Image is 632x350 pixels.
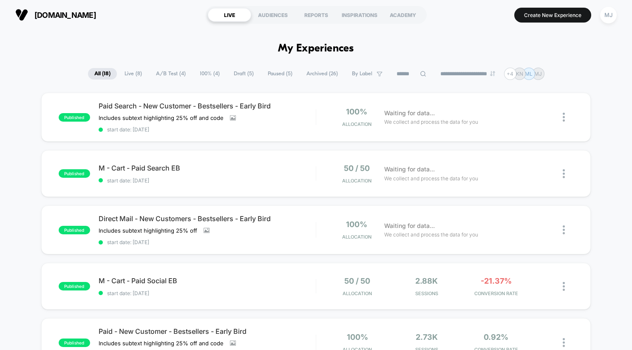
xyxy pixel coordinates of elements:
[261,68,299,80] span: Paused ( 5 )
[347,333,368,341] span: 100%
[295,8,338,22] div: REPORTS
[344,164,370,173] span: 50 / 50
[534,71,542,77] p: MJ
[481,276,512,285] span: -21.37%
[563,113,565,122] img: close
[59,113,90,122] span: published
[346,220,367,229] span: 100%
[600,7,617,23] div: MJ
[384,165,435,174] span: Waiting for data...
[464,290,529,296] span: CONVERSION RATE
[59,169,90,178] span: published
[504,68,516,80] div: + 4
[384,230,478,239] span: We collect and process the data for you
[227,68,260,80] span: Draft ( 5 )
[342,234,371,240] span: Allocation
[208,8,251,22] div: LIVE
[563,282,565,291] img: close
[13,8,99,22] button: [DOMAIN_NAME]
[118,68,148,80] span: Live ( 8 )
[563,338,565,347] img: close
[99,276,316,285] span: M - Cart - Paid Social EB
[415,276,438,285] span: 2.88k
[338,8,381,22] div: INSPIRATIONS
[416,333,438,341] span: 2.73k
[99,327,316,336] span: Paid - New Customer - Bestsellers - Early Bird
[99,239,316,245] span: start date: [DATE]
[99,126,316,133] span: start date: [DATE]
[99,177,316,184] span: start date: [DATE]
[300,68,344,80] span: Archived ( 26 )
[99,114,224,121] span: Includes subtext highlighting 25% off and code
[59,282,90,290] span: published
[150,68,192,80] span: A/B Test ( 4 )
[346,107,367,116] span: 100%
[343,290,372,296] span: Allocation
[88,68,117,80] span: All ( 18 )
[384,108,435,118] span: Waiting for data...
[59,339,90,347] span: published
[342,178,371,184] span: Allocation
[342,121,371,127] span: Allocation
[563,225,565,234] img: close
[352,71,372,77] span: By Label
[394,290,459,296] span: Sessions
[251,8,295,22] div: AUDIENCES
[525,71,533,77] p: ML
[15,9,28,21] img: Visually logo
[384,221,435,230] span: Waiting for data...
[344,276,370,285] span: 50 / 50
[598,6,619,24] button: MJ
[484,333,508,341] span: 0.92%
[99,290,316,296] span: start date: [DATE]
[99,340,224,347] span: Includes subtext highlighting 25% off and code
[514,8,591,23] button: Create New Experience
[99,227,197,234] span: Includes subtext highlighting 25% off
[193,68,226,80] span: 100% ( 4 )
[34,11,96,20] span: [DOMAIN_NAME]
[384,118,478,126] span: We collect and process the data for you
[563,169,565,178] img: close
[278,43,354,55] h1: My Experiences
[516,71,523,77] p: KN
[99,164,316,172] span: M - Cart - Paid Search EB
[490,71,495,76] img: end
[384,174,478,182] span: We collect and process the data for you
[99,214,316,223] span: Direct Mail - New Customers - Bestsellers - Early Bird
[99,102,316,110] span: Paid Search - New Customer - Bestsellers - Early Bird
[381,8,425,22] div: ACADEMY
[59,226,90,234] span: published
